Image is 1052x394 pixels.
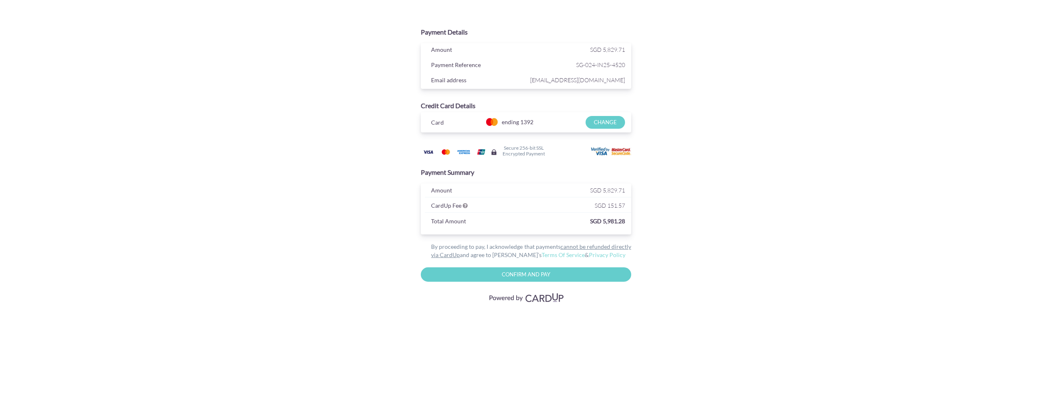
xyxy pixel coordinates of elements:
[502,116,519,128] span: ending
[438,147,454,157] img: Mastercard
[421,243,631,259] div: By proceeding to pay, I acknowledge that payments and agree to [PERSON_NAME]’s &
[431,243,631,258] u: cannot be refunded directly via CardUp
[421,28,631,37] div: Payment Details
[494,216,631,228] div: SGD 5,981.28
[455,147,472,157] img: American Express
[590,187,625,194] span: SGD 5,829.71
[589,251,625,258] a: Privacy Policy
[491,149,497,155] img: Secure lock
[528,200,631,213] div: SGD 151.57
[528,75,625,85] span: [EMAIL_ADDRESS][DOMAIN_NAME]
[485,290,567,305] img: Visa, Mastercard
[425,185,528,197] div: Amount
[425,75,528,87] div: Email address
[425,60,528,72] div: Payment Reference
[421,168,631,177] div: Payment Summary
[425,216,494,228] div: Total Amount
[421,267,631,282] input: Confirm and Pay
[520,118,533,125] span: 1392
[425,44,528,57] div: Amount
[473,147,489,157] img: Union Pay
[586,116,625,129] input: CHANGE
[591,147,632,156] img: User card
[425,117,476,130] div: Card
[528,60,625,70] span: SG-024-IN25-4520
[425,200,528,213] div: CardUp Fee
[503,145,545,156] h6: Secure 256-bit SSL Encrypted Payment
[420,147,436,157] img: Visa
[590,46,625,53] span: SGD 5,829.71
[421,101,631,111] div: Credit Card Details
[542,251,585,258] a: Terms Of Service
